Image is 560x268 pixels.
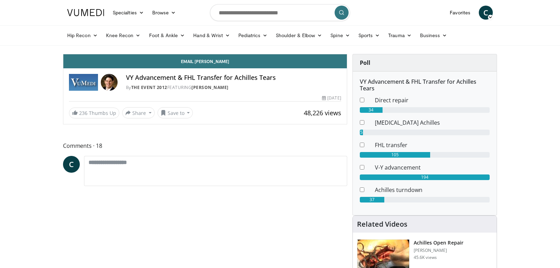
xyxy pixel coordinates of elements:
a: The Event 2012 [131,84,167,90]
h4: Related Videos [357,220,407,228]
a: 236 Thumbs Up [69,108,119,118]
div: 5 [360,130,363,135]
a: Spine [326,28,354,42]
button: Save to [157,107,193,118]
span: 236 [79,110,87,116]
div: By FEATURING [126,84,341,91]
div: 37 [360,197,385,202]
div: 105 [360,152,430,158]
dd: V-Y advancement [370,163,495,172]
a: Sports [354,28,384,42]
a: Knee Recon [102,28,145,42]
h6: VY Advancement & FHL Transfer for Achilles Tears [360,78,490,92]
input: Search topics, interventions [210,4,350,21]
a: C [63,156,80,173]
a: Browse [148,6,180,20]
a: Hand & Wrist [189,28,234,42]
a: Favorites [446,6,475,20]
dd: Direct repair [370,96,495,104]
button: Share [122,107,155,118]
dd: FHL transfer [370,141,495,149]
h3: Achilles Open Repair [414,239,463,246]
a: Specialties [108,6,148,20]
span: 48,226 views [304,109,341,117]
dd: Achilles turndown [370,186,495,194]
a: Trauma [384,28,416,42]
a: C [479,6,493,20]
a: Email [PERSON_NAME] [63,54,347,68]
p: 45.6K views [414,255,437,260]
a: Hip Recon [63,28,102,42]
img: Avatar [101,74,118,91]
a: Shoulder & Elbow [272,28,326,42]
a: Foot & Ankle [145,28,189,42]
a: Pediatrics [234,28,272,42]
dd: [MEDICAL_DATA] Achilles [370,118,495,127]
div: [DATE] [322,95,341,101]
a: Business [416,28,451,42]
img: The Event 2012 [69,74,98,91]
div: 34 [360,107,383,113]
span: Comments 18 [63,141,347,150]
a: [PERSON_NAME] [191,84,229,90]
p: [PERSON_NAME] [414,248,463,253]
img: VuMedi Logo [67,9,104,16]
strong: Poll [360,59,370,67]
div: 194 [360,174,490,180]
h4: VY Advancement & FHL Transfer for Achilles Tears [126,74,341,82]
